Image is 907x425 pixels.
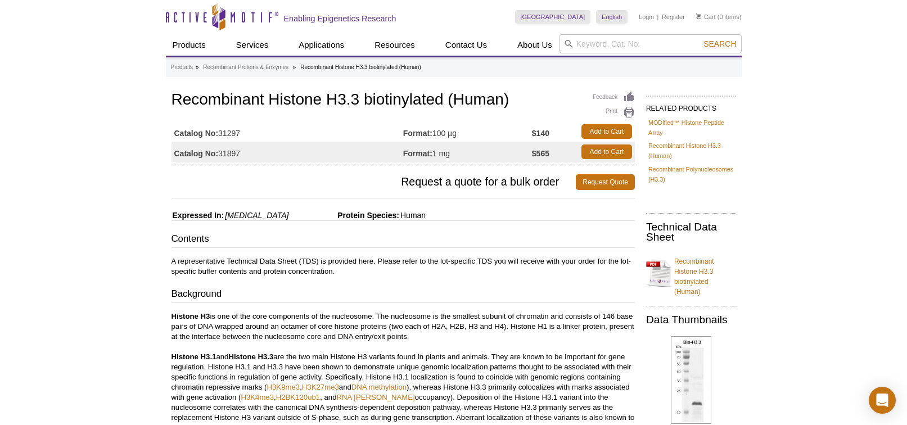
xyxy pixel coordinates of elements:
[646,250,736,297] a: Recombinant Histone H3.3 biotinylated (Human)
[368,34,422,56] a: Resources
[337,393,415,401] a: RNA [PERSON_NAME]
[696,13,701,19] img: Your Cart
[174,148,219,159] strong: Catalog No:
[174,128,219,138] strong: Catalog No:
[403,121,532,142] td: 100 µg
[639,13,654,21] a: Login
[229,34,276,56] a: Services
[172,256,635,277] p: A representative Technical Data Sheet (TDS) is provided here. Please refer to the lot-specific TD...
[172,121,403,142] td: 31297
[293,64,296,70] li: »
[696,13,716,21] a: Cart
[671,336,711,424] img: Recombinant Histone H3.3 - biotinylated, protein gel.
[648,164,734,184] a: Recombinant Polynucleosomes (H3.3)
[596,10,628,24] a: English
[399,211,426,220] span: Human
[172,352,216,361] b: Histone H3.1
[171,62,193,73] a: Products
[172,142,403,162] td: 31897
[172,312,210,320] b: Histone H3
[559,34,742,53] input: Keyword, Cat. No.
[581,144,632,159] a: Add to Cart
[662,13,685,21] a: Register
[593,106,635,119] a: Print
[403,128,432,138] strong: Format:
[241,393,274,401] a: H3K4me3
[403,148,432,159] strong: Format:
[869,387,896,414] div: Open Intercom Messenger
[532,148,549,159] strong: $565
[172,211,224,220] span: Expressed In:
[166,34,213,56] a: Products
[172,91,635,110] h1: Recombinant Histone H3.3 biotinylated (Human)
[267,383,300,391] a: H3K9me3
[291,211,399,220] span: Protein Species:
[657,10,659,24] li: |
[439,34,494,56] a: Contact Us
[581,124,632,139] a: Add to Cart
[532,128,549,138] strong: $140
[172,287,635,303] h3: Background
[292,34,351,56] a: Applications
[648,117,734,138] a: MODified™ Histone Peptide Array
[351,383,407,391] a: DNA methylation
[300,64,421,70] li: Recombinant Histone H3.3 biotinylated (Human)
[593,91,635,103] a: Feedback
[172,174,576,190] span: Request a quote for a bulk order
[302,383,339,391] a: H3K27me3
[703,39,736,48] span: Search
[284,13,396,24] h2: Enabling Epigenetics Research
[648,141,734,161] a: Recombinant Histone H3.3 (Human)
[696,10,742,24] li: (0 items)
[646,222,736,242] h2: Technical Data Sheet
[700,39,739,49] button: Search
[203,62,288,73] a: Recombinant Proteins & Enzymes
[576,174,635,190] a: Request Quote
[646,315,736,325] h2: Data Thumbnails
[196,64,199,70] li: »
[511,34,559,56] a: About Us
[225,211,288,220] i: [MEDICAL_DATA]
[172,232,635,248] h3: Contents
[646,96,736,116] h2: RELATED PRODUCTS
[403,142,532,162] td: 1 mg
[515,10,591,24] a: [GEOGRAPHIC_DATA]
[228,352,273,361] b: Histone H3.3
[276,393,320,401] a: H2BK120ub1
